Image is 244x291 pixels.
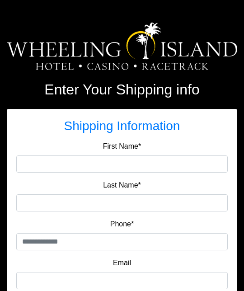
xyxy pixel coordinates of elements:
[110,219,134,230] label: Phone*
[7,81,237,98] h2: Enter Your Shipping info
[113,258,131,268] label: Email
[7,23,237,70] img: Logo
[103,141,141,152] label: First Name*
[16,118,228,134] h3: Shipping Information
[103,180,141,191] label: Last Name*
